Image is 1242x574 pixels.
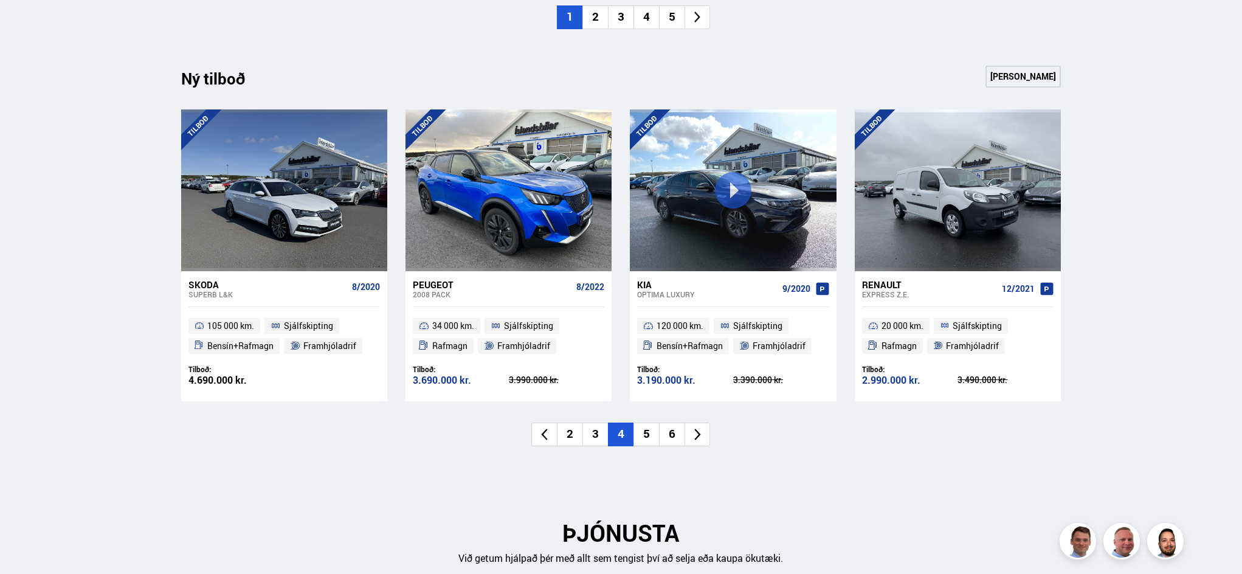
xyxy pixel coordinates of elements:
[985,66,1061,88] a: [PERSON_NAME]
[659,423,685,446] li: 6
[576,282,604,292] span: 8/2022
[352,282,380,292] span: 8/2020
[188,375,285,386] div: 4.690.000 kr.
[862,279,997,290] div: Renault
[657,339,723,353] span: Bensín+Rafmagn
[733,319,782,333] span: Sjálfskipting
[957,376,1054,384] div: 3.490.000 kr.
[637,365,733,374] div: Tilboð:
[881,319,923,333] span: 20 000 km.
[630,271,836,401] a: Kia Optima LUXURY 9/2020 120 000 km. Sjálfskipting Bensín+Rafmagn Framhjóladrif Tilboð: 3.190.000...
[413,375,509,386] div: 3.690.000 kr.
[582,423,608,446] li: 3
[582,5,608,29] li: 2
[413,365,509,374] div: Tilboð:
[862,290,997,299] div: Express Z.E.
[862,375,958,386] div: 2.990.000 kr.
[946,339,999,353] span: Framhjóladrif
[207,319,254,333] span: 105 000 km.
[659,5,685,29] li: 5
[608,5,633,29] li: 3
[413,290,571,299] div: 2008 PACK
[881,339,917,353] span: Rafmagn
[733,376,829,384] div: 3.390.000 kr.
[637,279,777,290] div: Kia
[509,376,605,384] div: 3.990.000 kr.
[303,339,356,353] span: Framhjóladrif
[1061,525,1098,561] img: FbJEzSuNWCJXmdc-.webp
[207,339,274,353] span: Bensín+Rafmagn
[405,271,612,401] a: Peugeot 2008 PACK 8/2022 34 000 km. Sjálfskipting Rafmagn Framhjóladrif Tilboð: 3.690.000 kr. 3.9...
[284,319,333,333] span: Sjálfskipting
[181,271,387,401] a: Skoda Superb L&K 8/2020 105 000 km. Sjálfskipting Bensín+Rafmagn Framhjóladrif Tilboð: 4.690.000 kr.
[753,339,806,353] span: Framhjóladrif
[497,339,550,353] span: Framhjóladrif
[608,423,633,446] li: 4
[637,375,733,386] div: 3.190.000 kr.
[637,290,777,299] div: Optima LUXURY
[657,319,703,333] span: 120 000 km.
[1002,284,1035,294] span: 12/2021
[504,319,553,333] span: Sjálfskipting
[181,69,266,95] div: Ný tilboð
[1149,525,1185,561] img: nhp88E3Fdnt1Opn2.png
[188,290,347,299] div: Superb L&K
[862,365,958,374] div: Tilboð:
[181,552,1061,565] p: Við getum hjálpað þér með allt sem tengist því að selja eða kaupa ökutæki.
[633,423,659,446] li: 5
[181,519,1061,547] h2: ÞJÓNUSTA
[432,319,474,333] span: 34 000 km.
[188,279,347,290] div: Skoda
[413,279,571,290] div: Peugeot
[557,423,582,446] li: 2
[188,365,285,374] div: Tilboð:
[1105,525,1142,561] img: siFngHWaQ9KaOqBr.png
[953,319,1002,333] span: Sjálfskipting
[633,5,659,29] li: 4
[557,5,582,29] li: 1
[855,271,1061,401] a: Renault Express Z.E. 12/2021 20 000 km. Sjálfskipting Rafmagn Framhjóladrif Tilboð: 2.990.000 kr....
[782,284,810,294] span: 9/2020
[432,339,467,353] span: Rafmagn
[10,5,46,41] button: Open LiveChat chat widget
